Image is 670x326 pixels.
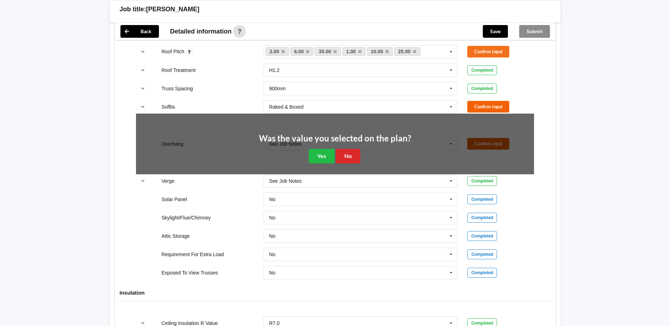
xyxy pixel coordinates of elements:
h4: Insulation [120,289,551,296]
button: Confirm input [467,46,509,58]
div: Completed [467,65,497,75]
div: Completed [467,194,497,204]
label: Soffits [161,104,175,110]
h3: [PERSON_NAME] [146,5,200,13]
div: H1.2 [269,68,280,73]
label: Skylight/Flue/Chimney [161,215,211,221]
div: No [269,197,275,202]
div: 900mm [269,86,286,91]
a: 25.00 [394,47,420,56]
a: 10.00 [367,47,393,56]
a: 1.00 [342,47,366,56]
div: See Job Notes [269,179,302,183]
label: Verge [161,178,174,184]
div: No [269,252,275,257]
div: No [269,270,275,275]
div: Completed [467,268,497,278]
button: No [336,149,360,163]
button: reference-toggle [136,175,150,187]
div: R7.0 [269,321,280,326]
div: Completed [467,213,497,223]
label: Roof Pitch [161,49,185,54]
label: Ceiling Insulation R Value [161,320,218,326]
label: Attic Storage [161,233,190,239]
div: Completed [467,249,497,259]
label: Solar Panel [161,197,187,202]
h3: Job title: [120,5,146,13]
label: Roof Treatment [161,67,196,73]
button: reference-toggle [136,46,150,58]
button: Save [483,25,508,38]
a: 35.00 [315,47,341,56]
button: reference-toggle [136,64,150,77]
span: Detailed information [170,28,232,35]
a: 6.00 [290,47,314,56]
a: 2.00 [266,47,289,56]
button: reference-toggle [136,101,150,113]
button: Confirm input [467,101,509,113]
button: Back [120,25,159,38]
label: Requirement For Extra Load [161,252,224,257]
div: Raked & Boxed [269,104,303,109]
label: Exposed To View Trusses [161,270,218,276]
label: Truss Spacing [161,86,193,91]
div: Completed [467,176,497,186]
div: No [269,215,275,220]
div: No [269,234,275,239]
button: Yes [309,149,334,163]
div: Completed [467,84,497,93]
h2: Was the value you selected on the plan? [259,133,411,144]
button: reference-toggle [136,82,150,95]
div: Completed [467,231,497,241]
